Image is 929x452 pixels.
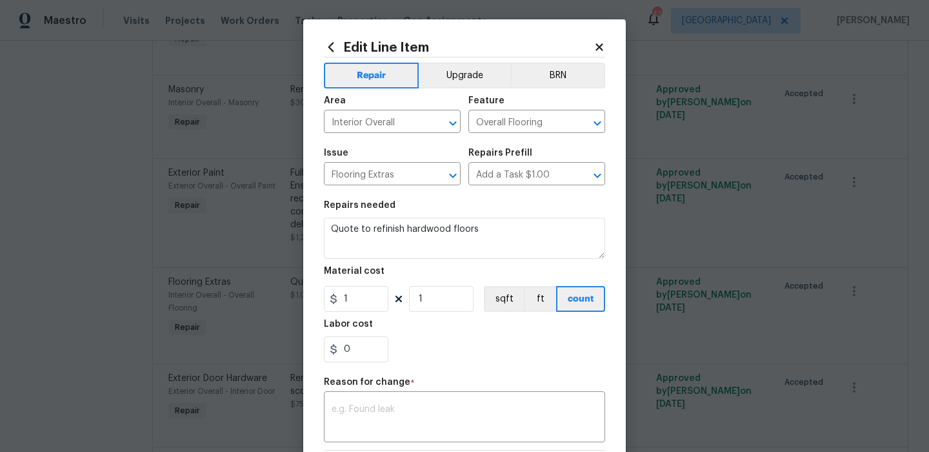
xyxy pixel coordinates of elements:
[484,286,524,312] button: sqft
[324,96,346,105] h5: Area
[444,167,462,185] button: Open
[324,149,348,158] h5: Issue
[324,63,419,88] button: Repair
[324,320,373,329] h5: Labor cost
[588,114,606,132] button: Open
[324,218,605,259] textarea: Quote to refinish hardwood floors
[444,114,462,132] button: Open
[324,267,385,276] h5: Material cost
[324,378,410,387] h5: Reason for change
[524,286,556,312] button: ft
[324,40,594,54] h2: Edit Line Item
[510,63,605,88] button: BRN
[468,149,532,158] h5: Repairs Prefill
[556,286,605,312] button: count
[588,167,606,185] button: Open
[419,63,511,88] button: Upgrade
[324,201,395,210] h5: Repairs needed
[468,96,504,105] h5: Feature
